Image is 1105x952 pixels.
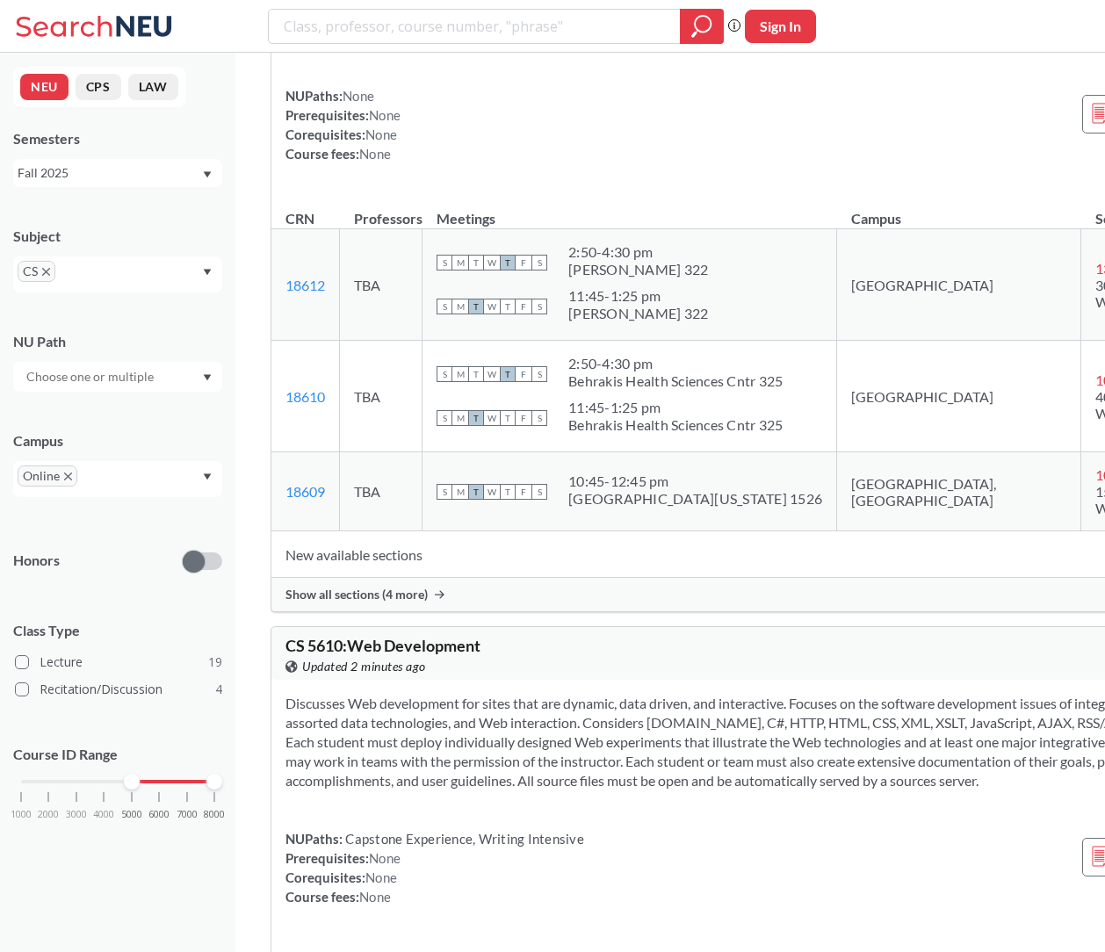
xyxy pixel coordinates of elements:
a: 18610 [285,388,325,405]
td: TBA [340,452,422,531]
span: Updated 2 minutes ago [302,657,426,676]
span: M [452,484,468,500]
div: NU Path [13,332,222,351]
span: T [500,410,516,426]
span: S [437,255,452,270]
div: Fall 2025 [18,163,201,183]
span: M [452,366,468,382]
td: [GEOGRAPHIC_DATA] [837,341,1081,452]
th: Meetings [422,191,837,229]
div: magnifying glass [680,9,724,44]
span: T [468,255,484,270]
div: Behrakis Health Sciences Cntr 325 [568,416,783,434]
span: 3000 [66,810,87,819]
span: W [484,299,500,314]
span: None [365,869,397,885]
span: M [452,410,468,426]
div: Campus [13,431,222,451]
div: Semesters [13,129,222,148]
span: F [516,410,531,426]
div: CSX to remove pillDropdown arrow [13,256,222,292]
span: Class Type [13,621,222,640]
svg: X to remove pill [64,472,72,480]
span: 4 [215,680,222,699]
div: Subject [13,227,222,246]
span: F [516,366,531,382]
span: F [516,484,531,500]
p: Course ID Range [13,745,222,765]
div: NUPaths: Prerequisites: Corequisites: Course fees: [285,86,401,163]
div: [PERSON_NAME] 322 [568,305,708,322]
div: 11:45 - 1:25 pm [568,287,708,305]
div: [GEOGRAPHIC_DATA][US_STATE] 1526 [568,490,822,508]
td: [GEOGRAPHIC_DATA] [837,229,1081,341]
div: CRN [285,209,314,228]
span: 5000 [121,810,142,819]
div: OnlineX to remove pillDropdown arrow [13,461,222,497]
a: 18612 [285,277,325,293]
button: LAW [128,74,178,100]
span: 2000 [38,810,59,819]
span: None [359,889,391,905]
td: [GEOGRAPHIC_DATA], [GEOGRAPHIC_DATA] [837,452,1081,531]
span: F [516,299,531,314]
div: NUPaths: Prerequisites: Corequisites: Course fees: [285,829,584,906]
span: None [359,146,391,162]
span: 4000 [93,810,114,819]
span: M [452,299,468,314]
span: 7000 [177,810,198,819]
p: Honors [13,551,60,571]
span: S [531,366,547,382]
td: TBA [340,341,422,452]
span: CSX to remove pill [18,261,55,282]
span: T [468,484,484,500]
span: T [468,299,484,314]
span: T [468,366,484,382]
span: S [437,484,452,500]
svg: Dropdown arrow [203,269,212,276]
span: None [369,850,401,866]
div: 11:45 - 1:25 pm [568,399,783,416]
span: S [531,255,547,270]
span: 19 [208,653,222,672]
th: Campus [837,191,1081,229]
div: 2:50 - 4:30 pm [568,355,783,372]
span: M [452,255,468,270]
th: Professors [340,191,422,229]
span: S [531,299,547,314]
div: Behrakis Health Sciences Cntr 325 [568,372,783,390]
span: W [484,484,500,500]
td: TBA [340,229,422,341]
span: Show all sections (4 more) [285,587,428,602]
svg: Dropdown arrow [203,171,212,178]
span: None [365,126,397,142]
span: S [437,410,452,426]
span: T [500,366,516,382]
span: None [343,88,374,104]
span: W [484,255,500,270]
label: Recitation/Discussion [15,678,222,701]
span: Capstone Experience, Writing Intensive [343,831,584,847]
button: Sign In [745,10,816,43]
span: S [437,366,452,382]
span: T [500,484,516,500]
span: None [369,107,401,123]
div: Dropdown arrow [13,362,222,392]
svg: Dropdown arrow [203,473,212,480]
button: CPS [76,74,121,100]
span: S [437,299,452,314]
span: T [468,410,484,426]
input: Class, professor, course number, "phrase" [282,11,668,41]
span: W [484,410,500,426]
span: OnlineX to remove pill [18,465,77,487]
svg: X to remove pill [42,268,50,276]
span: S [531,410,547,426]
div: 2:50 - 4:30 pm [568,243,708,261]
button: NEU [20,74,69,100]
span: CS 5610 : Web Development [285,636,480,655]
span: S [531,484,547,500]
span: F [516,255,531,270]
a: 18609 [285,483,325,500]
span: T [500,299,516,314]
span: 6000 [148,810,170,819]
